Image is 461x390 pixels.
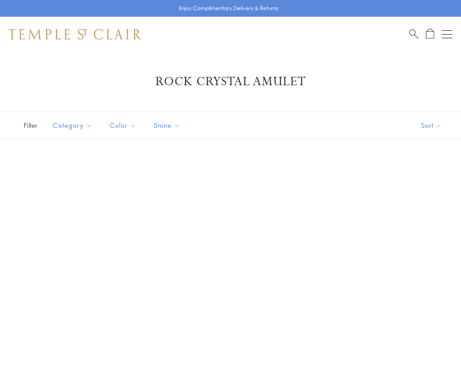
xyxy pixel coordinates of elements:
[442,29,452,40] button: Open navigation
[409,29,418,40] a: Search
[426,29,434,40] a: Open Shopping Bag
[9,29,141,40] img: Temple St. Clair
[46,116,99,135] button: Category
[103,116,143,135] button: Color
[149,120,187,131] span: Stone
[179,4,278,13] p: Enjoy Complimentary Delivery & Returns
[147,116,187,135] button: Stone
[48,120,99,131] span: Category
[105,120,143,131] span: Color
[401,112,461,139] button: Show sort by
[22,74,439,90] h1: Rock Crystal Amulet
